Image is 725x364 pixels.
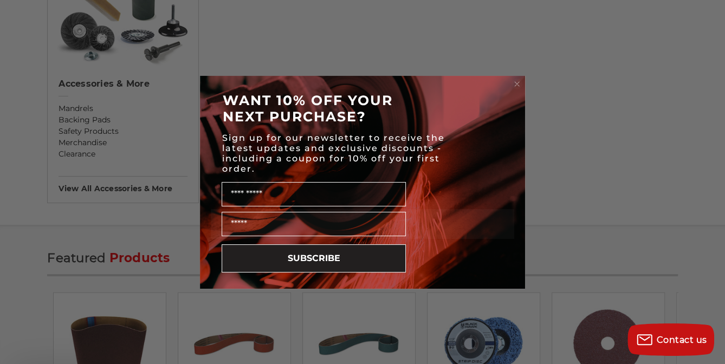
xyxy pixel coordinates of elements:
[223,92,393,125] span: WANT 10% OFF YOUR NEXT PURCHASE?
[512,79,522,89] button: Close dialog
[627,323,714,356] button: Contact us
[222,212,406,236] input: Email
[657,335,707,345] span: Contact us
[222,133,445,174] span: Sign up for our newsletter to receive the latest updates and exclusive discounts - including a co...
[222,244,406,272] button: SUBSCRIBE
